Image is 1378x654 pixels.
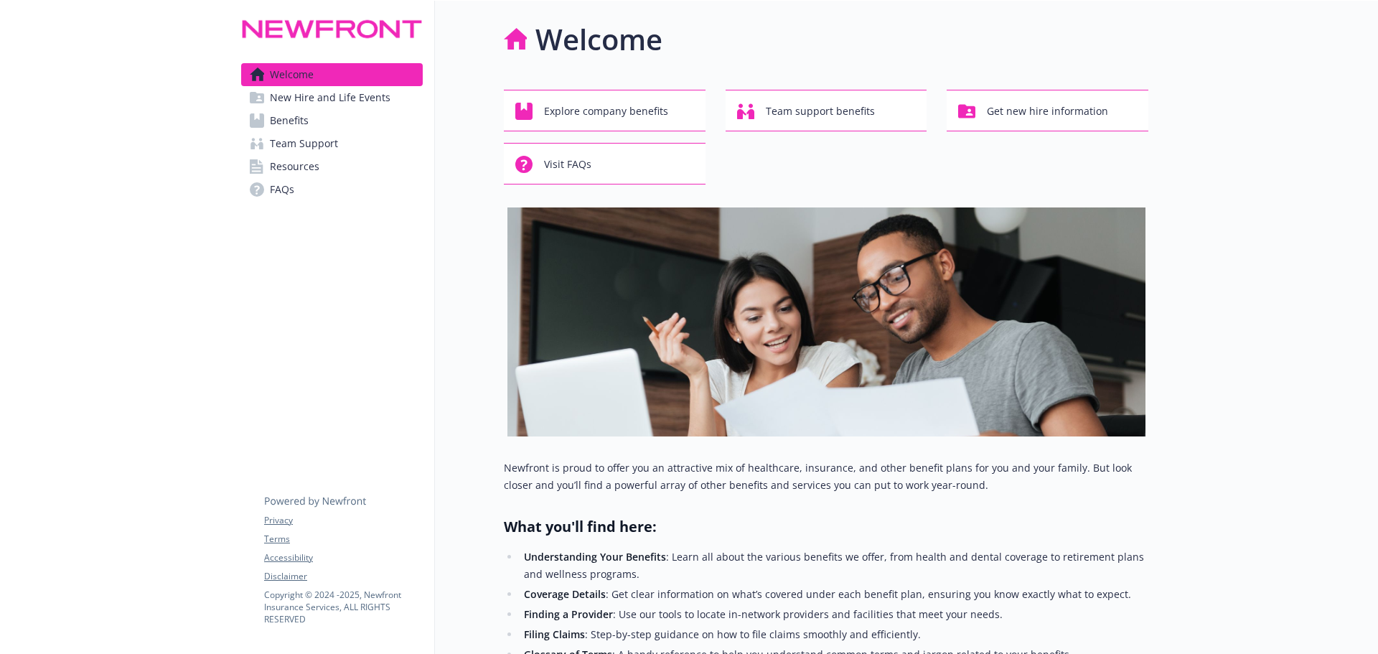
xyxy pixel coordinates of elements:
img: overview page banner [507,207,1145,436]
h1: Welcome [535,18,662,61]
p: Newfront is proud to offer you an attractive mix of healthcare, insurance, and other benefit plan... [504,459,1148,494]
a: Benefits [241,109,423,132]
span: Team support benefits [766,98,875,125]
li: : Learn all about the various benefits we offer, from health and dental coverage to retirement pl... [520,548,1148,583]
a: Team Support [241,132,423,155]
span: Get new hire information [987,98,1108,125]
a: Resources [241,155,423,178]
a: Privacy [264,514,422,527]
a: FAQs [241,178,423,201]
a: Accessibility [264,551,422,564]
button: Visit FAQs [504,143,706,184]
span: Resources [270,155,319,178]
a: Welcome [241,63,423,86]
h2: What you'll find here: [504,517,1148,537]
span: Welcome [270,63,314,86]
a: New Hire and Life Events [241,86,423,109]
span: Visit FAQs [544,151,591,178]
a: Disclaimer [264,570,422,583]
strong: Coverage Details [524,587,606,601]
span: New Hire and Life Events [270,86,390,109]
li: : Use our tools to locate in-network providers and facilities that meet your needs. [520,606,1148,623]
button: Get new hire information [947,90,1148,131]
span: Team Support [270,132,338,155]
a: Terms [264,533,422,546]
li: : Step-by-step guidance on how to file claims smoothly and efficiently. [520,626,1148,643]
span: Benefits [270,109,309,132]
strong: Understanding Your Benefits [524,550,666,564]
strong: Finding a Provider [524,607,613,621]
span: Explore company benefits [544,98,668,125]
button: Explore company benefits [504,90,706,131]
button: Team support benefits [726,90,927,131]
p: Copyright © 2024 - 2025 , Newfront Insurance Services, ALL RIGHTS RESERVED [264,589,422,625]
strong: Filing Claims [524,627,585,641]
span: FAQs [270,178,294,201]
li: : Get clear information on what’s covered under each benefit plan, ensuring you know exactly what... [520,586,1148,603]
